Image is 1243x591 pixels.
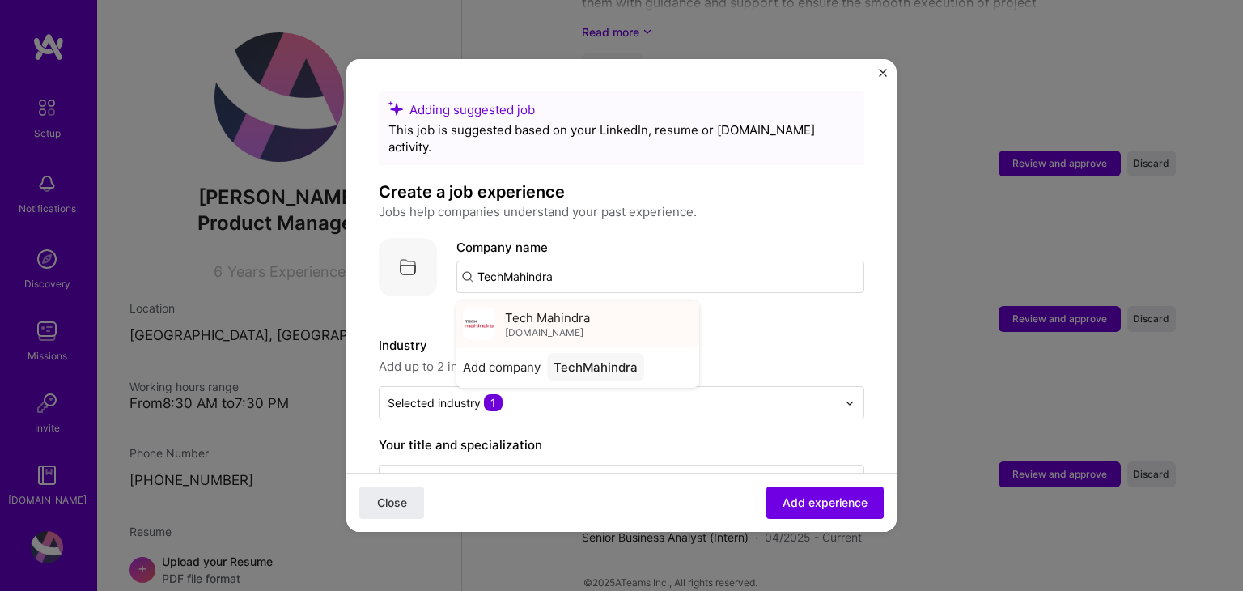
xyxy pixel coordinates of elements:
span: Tech Mahindra [505,309,590,326]
input: Role name [379,465,864,500]
i: icon SuggestedTeams [388,101,403,116]
img: drop icon [845,398,855,408]
span: Close [377,495,407,511]
span: Add experience [783,495,868,511]
div: This job is suggested based on your LinkedIn, resume or [DOMAIN_NAME] activity. [388,121,855,155]
h4: Create a job experience [379,181,864,202]
input: Search for a company... [456,261,864,293]
label: Your title and specialization [379,436,864,455]
label: Industry [379,336,864,355]
p: Jobs help companies understand your past experience. [379,202,864,222]
img: Company logo [379,238,437,296]
button: Close [359,487,424,519]
span: Add company [463,359,541,376]
span: Add up to 2 industries. [379,357,864,376]
div: Selected industry [388,394,503,411]
span: [DOMAIN_NAME] [505,326,583,339]
div: TechMahindra [547,353,644,381]
span: 1 [484,394,503,411]
div: Adding suggested job [388,101,855,118]
label: Company name [456,240,548,255]
button: Close [879,69,887,86]
button: Add experience [766,487,884,519]
img: Company logo [463,308,495,340]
